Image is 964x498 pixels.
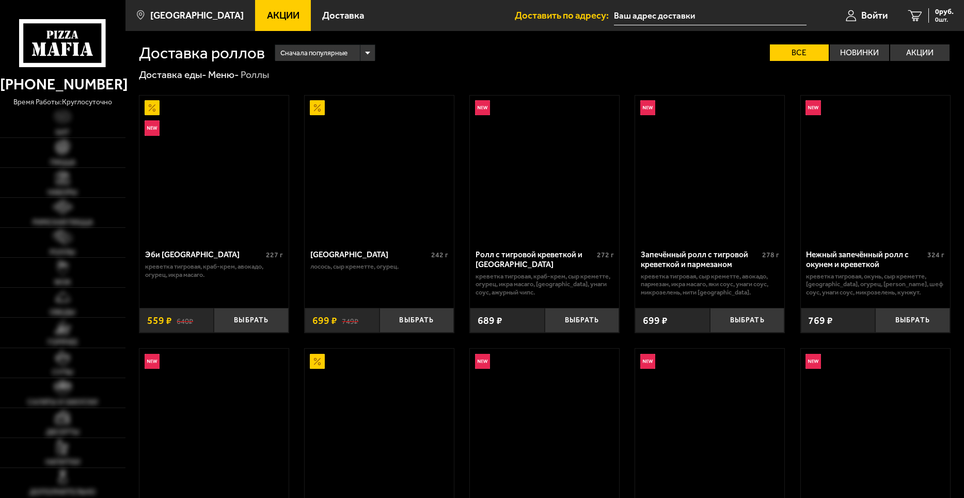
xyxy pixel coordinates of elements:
[266,251,283,259] span: 227 г
[805,100,820,115] img: Новинка
[310,354,325,369] img: Акционный
[241,68,269,81] div: Роллы
[46,428,80,435] span: Десерты
[475,354,490,369] img: Новинка
[145,354,160,369] img: Новинка
[147,316,172,325] span: 559 ₽
[342,316,358,325] s: 749 ₽
[48,189,77,196] span: Наборы
[808,316,833,325] span: 769 ₽
[641,272,779,297] p: креветка тигровая, Сыр креметте, авокадо, пармезан, икра масаго, яки соус, унаги соус, микрозелен...
[710,308,785,333] button: Выбрать
[478,316,502,325] span: 689 ₽
[48,338,78,346] span: Горячее
[515,11,614,21] span: Доставить по адресу:
[875,308,950,333] button: Выбрать
[861,11,888,21] span: Войти
[635,96,784,243] a: НовинкаЗапечённый ролл с тигровой креветкой и пармезаном
[145,262,283,278] p: креветка тигровая, краб-крем, авокадо, огурец, икра масаго.
[890,44,950,61] label: Акции
[33,219,93,226] span: Римская пицца
[145,100,160,115] img: Акционный
[640,354,655,369] img: Новинка
[935,17,954,23] span: 0 шт.
[305,349,454,496] a: АкционныйФиладельфия в угре
[305,96,454,243] a: АкционныйФиладельфия
[139,96,289,243] a: АкционныйНовинкаЭби Калифорния
[27,398,98,406] span: Салаты и закуски
[641,250,760,269] div: Запечённый ролл с тигровой креветкой и пармезаном
[310,100,325,115] img: Акционный
[50,159,75,166] span: Пицца
[614,6,807,25] input: Ваш адрес доставки
[770,44,829,61] label: Все
[55,129,70,136] span: Хит
[545,308,620,333] button: Выбрать
[50,308,75,316] span: Обеды
[280,43,347,63] span: Сначала популярные
[177,316,193,325] s: 640 ₽
[640,100,655,115] img: Новинка
[431,251,448,259] span: 242 г
[312,316,337,325] span: 699 ₽
[476,250,594,269] div: Ролл с тигровой креветкой и [GEOGRAPHIC_DATA]
[801,96,950,243] a: НовинкаНежный запечённый ролл с окунем и креветкой
[267,11,299,21] span: Акции
[208,69,239,81] a: Меню-
[310,250,429,260] div: [GEOGRAPHIC_DATA]
[470,349,619,496] a: НовинкаРолл Дабл фиш с угрём и лососем в темпуре
[214,308,289,333] button: Выбрать
[145,120,160,135] img: Новинка
[139,349,289,496] a: НовинкаРолл с окунем в темпуре и лососем
[52,368,73,376] span: Супы
[597,251,614,259] span: 272 г
[139,45,265,61] h1: Доставка роллов
[322,11,364,21] span: Доставка
[150,11,244,21] span: [GEOGRAPHIC_DATA]
[927,251,944,259] span: 324 г
[805,354,820,369] img: Новинка
[635,349,784,496] a: НовинкаЗапеченный ролл Гурмэ с лососем и угрём
[470,96,619,243] a: НовинкаРолл с тигровой креветкой и Гуакамоле
[45,458,80,465] span: Напитки
[830,44,889,61] label: Новинки
[29,488,96,495] span: Дополнительно
[801,349,950,496] a: НовинкаРолл Калипсо с угрём и креветкой
[762,251,779,259] span: 278 г
[310,262,449,271] p: лосось, Сыр креметте, огурец.
[145,250,264,260] div: Эби [GEOGRAPHIC_DATA]
[50,248,75,256] span: Роллы
[476,272,614,297] p: креветка тигровая, краб-крем, Сыр креметте, огурец, икра масаго, [GEOGRAPHIC_DATA], унаги соус, а...
[475,100,490,115] img: Новинка
[139,69,207,81] a: Доставка еды-
[806,272,944,297] p: креветка тигровая, окунь, Сыр креметте, [GEOGRAPHIC_DATA], огурец, [PERSON_NAME], шеф соус, унаги...
[935,8,954,15] span: 0 руб.
[380,308,454,333] button: Выбрать
[54,278,71,286] span: WOK
[806,250,925,269] div: Нежный запечённый ролл с окунем и креветкой
[643,316,668,325] span: 699 ₽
